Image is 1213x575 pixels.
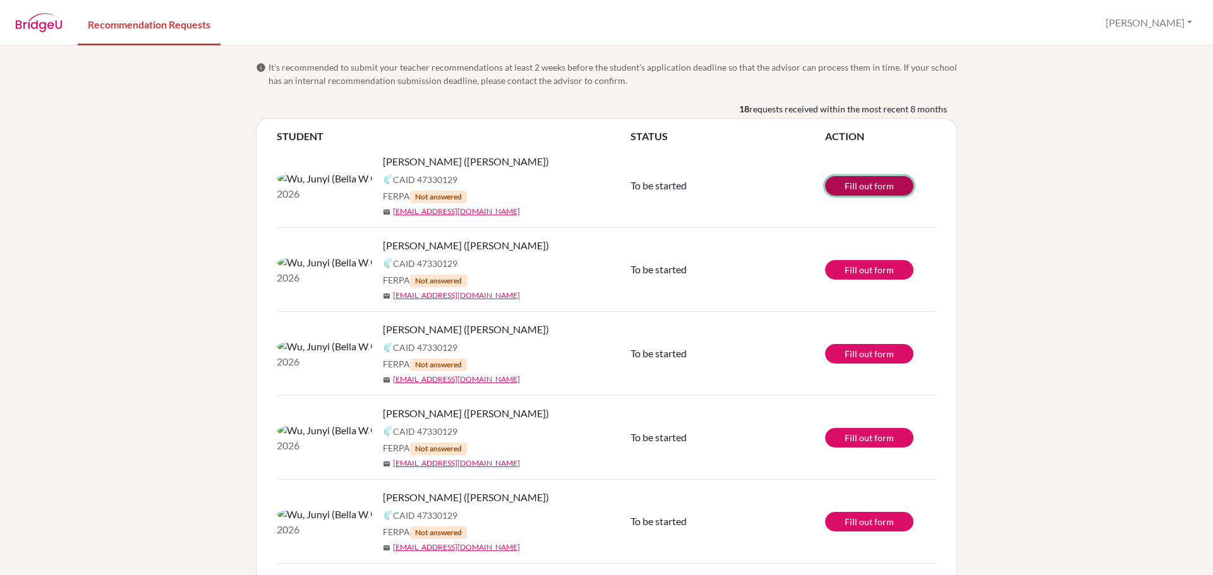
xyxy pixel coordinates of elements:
a: Fill out form [825,344,914,364]
span: requests received within the most recent 8 months [749,102,947,116]
span: CAID 47330129 [393,173,457,186]
img: Wu, Junyi (Bella W.) [277,507,373,522]
a: Fill out form [825,428,914,448]
span: mail [383,208,390,216]
th: STUDENT [277,129,631,144]
span: [PERSON_NAME] ([PERSON_NAME]) [383,490,549,505]
img: Wu, Junyi (Bella W.) [277,255,373,270]
span: info [256,62,266,73]
span: FERPA [383,441,467,455]
span: mail [383,376,390,384]
a: [EMAIL_ADDRESS][DOMAIN_NAME] [393,542,520,553]
p: 2026 [277,186,373,201]
span: FERPA [383,525,467,539]
span: Not answered [410,359,467,371]
img: Common App logo [383,174,393,184]
span: Not answered [410,275,467,287]
span: [PERSON_NAME] ([PERSON_NAME]) [383,238,549,253]
button: [PERSON_NAME] [1100,11,1198,35]
span: CAID 47330129 [393,341,457,354]
span: Not answered [410,191,467,203]
span: [PERSON_NAME] ([PERSON_NAME]) [383,154,549,169]
th: STATUS [631,129,825,144]
span: To be started [631,431,687,443]
span: FERPA [383,357,467,371]
img: Common App logo [383,258,393,268]
a: Fill out form [825,176,914,196]
a: [EMAIL_ADDRESS][DOMAIN_NAME] [393,458,520,469]
a: [EMAIL_ADDRESS][DOMAIN_NAME] [393,374,520,385]
a: [EMAIL_ADDRESS][DOMAIN_NAME] [393,290,520,301]
img: BridgeU logo [15,13,63,32]
span: [PERSON_NAME] ([PERSON_NAME]) [383,406,549,421]
img: Common App logo [383,426,393,436]
span: Not answered [410,442,467,455]
span: mail [383,292,390,300]
span: It’s recommended to submit your teacher recommendations at least 2 weeks before the student’s app... [269,61,957,87]
a: Fill out form [825,260,914,280]
img: Wu, Junyi (Bella W.) [277,171,373,186]
img: Common App logo [383,342,393,352]
img: Wu, Junyi (Bella W.) [277,339,373,354]
span: CAID 47330129 [393,509,457,522]
b: 18 [739,102,749,116]
span: CAID 47330129 [393,257,457,270]
span: CAID 47330129 [393,425,457,438]
span: mail [383,544,390,552]
a: Recommendation Requests [78,2,220,45]
th: ACTION [825,129,936,144]
span: To be started [631,347,687,359]
p: 2026 [277,270,373,285]
img: Wu, Junyi (Bella W.) [277,423,373,438]
span: Not answered [410,526,467,539]
a: Fill out form [825,512,914,531]
img: Common App logo [383,510,393,520]
span: [PERSON_NAME] ([PERSON_NAME]) [383,322,549,337]
span: mail [383,460,390,468]
span: To be started [631,263,687,275]
p: 2026 [277,438,373,453]
span: To be started [631,179,687,191]
a: [EMAIL_ADDRESS][DOMAIN_NAME] [393,206,520,217]
span: FERPA [383,273,467,287]
span: FERPA [383,189,467,203]
span: To be started [631,515,687,527]
p: 2026 [277,354,373,369]
p: 2026 [277,522,373,537]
